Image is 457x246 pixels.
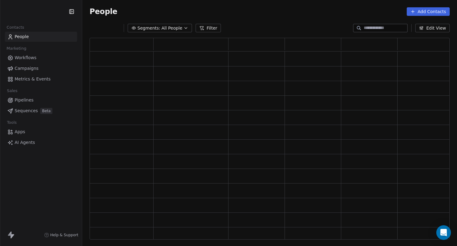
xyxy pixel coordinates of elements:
[4,86,20,95] span: Sales
[5,95,77,105] a: Pipelines
[4,44,29,53] span: Marketing
[5,32,77,42] a: People
[40,108,52,114] span: Beta
[5,63,77,73] a: Campaigns
[436,225,451,240] div: Open Intercom Messenger
[407,7,450,16] button: Add Contacts
[5,74,77,84] a: Metrics & Events
[5,127,77,137] a: Apps
[15,65,38,72] span: Campaigns
[90,7,117,16] span: People
[44,233,78,237] a: Help & Support
[4,23,27,32] span: Contacts
[15,108,38,114] span: Sequences
[15,76,51,82] span: Metrics & Events
[161,25,182,31] span: All People
[15,55,37,61] span: Workflows
[15,139,35,146] span: AI Agents
[137,25,160,31] span: Segments:
[90,52,454,240] div: grid
[5,106,77,116] a: SequencesBeta
[4,118,19,127] span: Tools
[196,24,221,32] button: Filter
[15,34,29,40] span: People
[5,53,77,63] a: Workflows
[415,24,450,32] button: Edit View
[5,137,77,148] a: AI Agents
[50,233,78,237] span: Help & Support
[15,97,34,103] span: Pipelines
[15,129,25,135] span: Apps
